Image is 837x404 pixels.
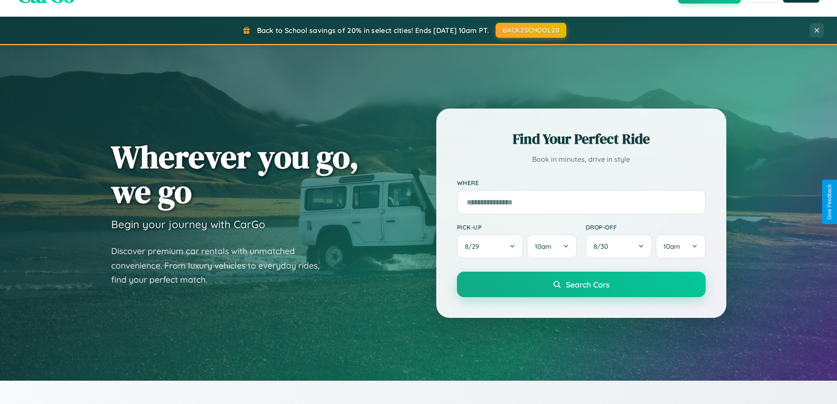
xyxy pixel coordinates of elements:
button: Search Cars [457,272,706,297]
button: 10am [527,234,576,258]
span: Search Cars [566,280,609,289]
label: Where [457,179,706,186]
span: Back to School savings of 20% in select cities! Ends [DATE] 10am PT. [257,26,489,35]
label: Drop-off [586,223,706,231]
h1: Wherever you go, we go [111,139,359,209]
button: 8/30 [586,234,652,258]
button: 8/29 [457,234,524,258]
button: BACK2SCHOOL20 [496,23,566,38]
span: 8 / 30 [594,242,612,251]
div: Give Feedback [826,184,833,220]
span: 10am [535,242,551,251]
h3: Begin your journey with CarGo [111,218,265,231]
span: 8 / 29 [465,242,483,251]
span: 10am [663,242,680,251]
label: Pick-up [457,223,577,231]
p: Discover premium car rentals with unmatched convenience. From luxury vehicles to everyday rides, ... [111,244,331,287]
p: Book in minutes, drive in style [457,153,706,166]
button: 10am [656,234,705,258]
h2: Find Your Perfect Ride [457,129,706,149]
